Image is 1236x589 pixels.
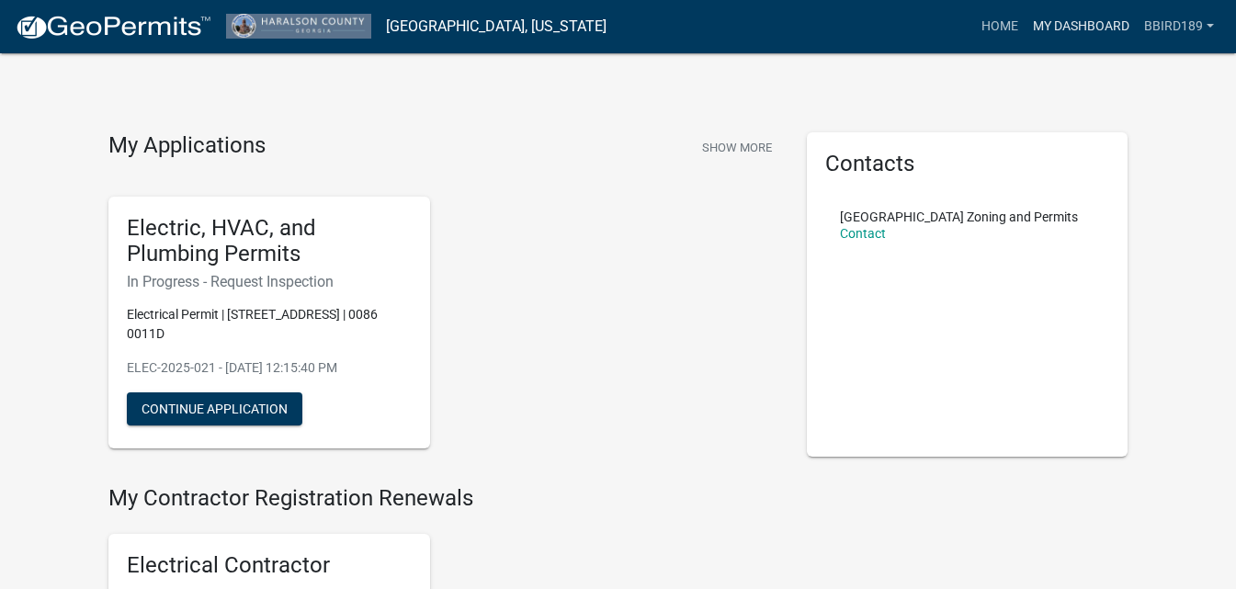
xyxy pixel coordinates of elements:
[127,273,412,290] h6: In Progress - Request Inspection
[840,210,1078,223] p: [GEOGRAPHIC_DATA] Zoning and Permits
[974,9,1026,44] a: Home
[1026,9,1137,44] a: My Dashboard
[127,552,412,579] h5: Electrical Contractor
[695,132,779,163] button: Show More
[127,305,412,344] p: Electrical Permit | [STREET_ADDRESS] | 0086 0011D
[825,151,1110,177] h5: Contacts
[386,11,607,42] a: [GEOGRAPHIC_DATA], [US_STATE]
[127,215,412,268] h5: Electric, HVAC, and Plumbing Permits
[1137,9,1221,44] a: bbird189
[840,226,886,241] a: Contact
[127,392,302,425] button: Continue Application
[108,485,779,512] h4: My Contractor Registration Renewals
[226,14,371,39] img: Haralson County, Georgia
[127,358,412,378] p: ELEC-2025-021 - [DATE] 12:15:40 PM
[108,132,266,160] h4: My Applications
